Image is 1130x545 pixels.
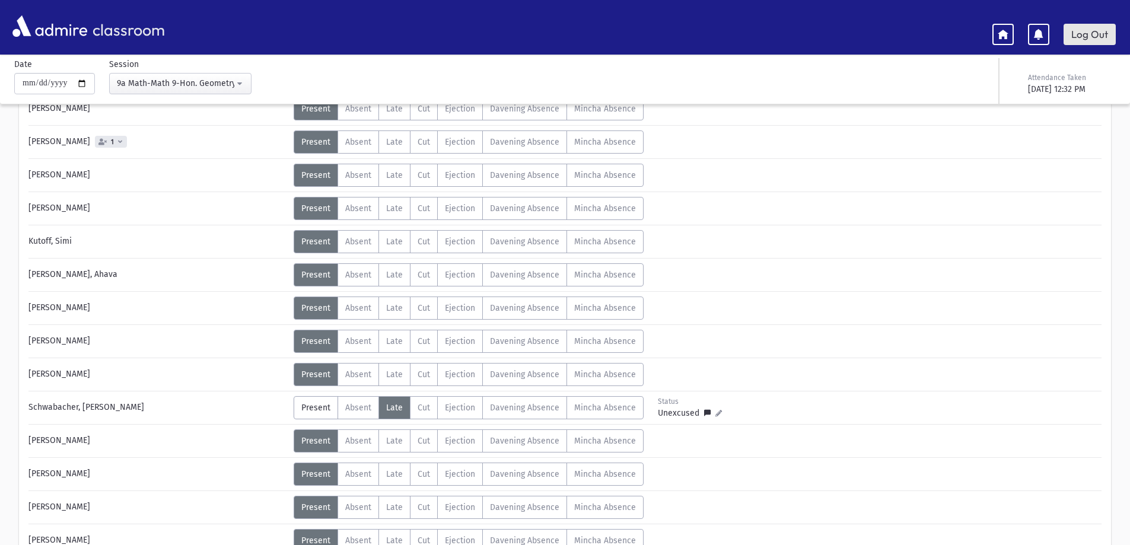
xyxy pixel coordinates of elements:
[301,137,330,147] span: Present
[23,230,294,253] div: Kutoff, Simi
[109,138,116,146] span: 1
[345,104,371,114] span: Absent
[490,436,559,446] span: Davening Absence
[23,463,294,486] div: [PERSON_NAME]
[23,496,294,519] div: [PERSON_NAME]
[445,502,475,512] span: Ejection
[301,237,330,247] span: Present
[445,237,475,247] span: Ejection
[345,469,371,479] span: Absent
[23,197,294,220] div: [PERSON_NAME]
[23,97,294,120] div: [PERSON_NAME]
[294,429,644,452] div: AttTypes
[418,237,430,247] span: Cut
[574,436,636,446] span: Mincha Absence
[90,11,165,42] span: classroom
[301,502,330,512] span: Present
[294,363,644,386] div: AttTypes
[386,137,403,147] span: Late
[445,270,475,280] span: Ejection
[490,137,559,147] span: Davening Absence
[294,130,644,154] div: AttTypes
[386,104,403,114] span: Late
[109,58,139,71] label: Session
[574,137,636,147] span: Mincha Absence
[345,203,371,213] span: Absent
[345,369,371,380] span: Absent
[418,170,430,180] span: Cut
[418,104,430,114] span: Cut
[345,237,371,247] span: Absent
[418,137,430,147] span: Cut
[294,496,644,519] div: AttTypes
[445,170,475,180] span: Ejection
[301,369,330,380] span: Present
[574,237,636,247] span: Mincha Absence
[386,170,403,180] span: Late
[445,203,475,213] span: Ejection
[418,270,430,280] span: Cut
[294,330,644,353] div: AttTypes
[445,369,475,380] span: Ejection
[294,297,644,320] div: AttTypes
[23,429,294,452] div: [PERSON_NAME]
[490,369,559,380] span: Davening Absence
[386,436,403,446] span: Late
[109,73,252,94] button: 9a Math-Math 9-Hon. Geometry(11:30AM-12:14PM)
[574,403,636,413] span: Mincha Absence
[445,436,475,446] span: Ejection
[301,203,330,213] span: Present
[490,469,559,479] span: Davening Absence
[301,336,330,346] span: Present
[490,237,559,247] span: Davening Absence
[1064,24,1116,45] a: Log Out
[386,303,403,313] span: Late
[490,170,559,180] span: Davening Absence
[294,263,644,286] div: AttTypes
[345,336,371,346] span: Absent
[574,170,636,180] span: Mincha Absence
[23,130,294,154] div: [PERSON_NAME]
[574,303,636,313] span: Mincha Absence
[418,469,430,479] span: Cut
[301,270,330,280] span: Present
[574,369,636,380] span: Mincha Absence
[574,104,636,114] span: Mincha Absence
[345,303,371,313] span: Absent
[445,469,475,479] span: Ejection
[23,297,294,320] div: [PERSON_NAME]
[386,237,403,247] span: Late
[418,436,430,446] span: Cut
[445,403,475,413] span: Ejection
[294,164,644,187] div: AttTypes
[301,303,330,313] span: Present
[301,436,330,446] span: Present
[386,336,403,346] span: Late
[301,469,330,479] span: Present
[294,197,644,220] div: AttTypes
[301,170,330,180] span: Present
[658,396,722,407] div: Status
[14,58,32,71] label: Date
[490,203,559,213] span: Davening Absence
[658,407,704,419] span: Unexcused
[386,270,403,280] span: Late
[445,303,475,313] span: Ejection
[345,170,371,180] span: Absent
[490,270,559,280] span: Davening Absence
[386,469,403,479] span: Late
[574,336,636,346] span: Mincha Absence
[1028,72,1113,83] div: Attendance Taken
[386,502,403,512] span: Late
[445,104,475,114] span: Ejection
[574,203,636,213] span: Mincha Absence
[294,396,644,419] div: AttTypes
[490,303,559,313] span: Davening Absence
[574,270,636,280] span: Mincha Absence
[345,137,371,147] span: Absent
[418,502,430,512] span: Cut
[490,336,559,346] span: Davening Absence
[23,263,294,286] div: [PERSON_NAME], Ahava
[490,403,559,413] span: Davening Absence
[9,12,90,40] img: AdmirePro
